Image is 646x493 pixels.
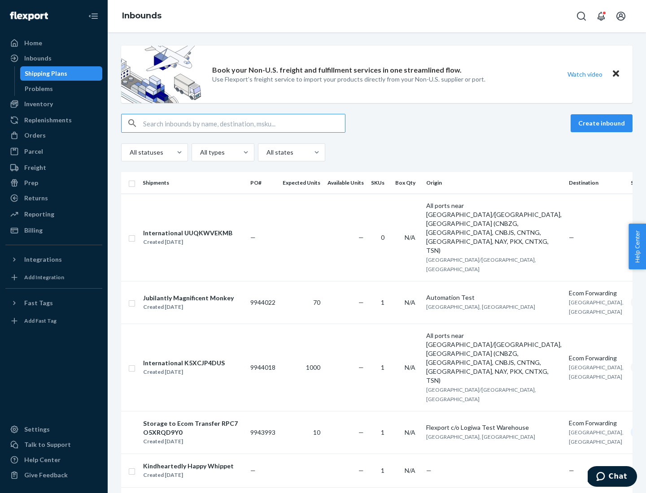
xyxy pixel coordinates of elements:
[25,84,53,93] div: Problems
[24,54,52,63] div: Inbounds
[143,359,225,368] div: International K5XCJP4DUS
[358,363,364,371] span: —
[405,363,415,371] span: N/A
[571,114,633,132] button: Create inbound
[5,191,102,205] a: Returns
[143,471,234,480] div: Created [DATE]
[247,411,279,454] td: 9943993
[279,172,324,194] th: Expected Units
[5,176,102,190] a: Prep
[306,363,320,371] span: 1000
[250,467,256,474] span: —
[405,298,415,306] span: N/A
[24,455,61,464] div: Help Center
[24,255,62,264] div: Integrations
[25,69,67,78] div: Shipping Plans
[381,298,384,306] span: 1
[266,148,266,157] input: All states
[381,428,384,436] span: 1
[5,128,102,143] a: Orders
[24,298,53,307] div: Fast Tags
[5,468,102,482] button: Give Feedback
[115,3,169,29] ol: breadcrumbs
[5,36,102,50] a: Home
[569,234,574,241] span: —
[10,12,48,21] img: Flexport logo
[426,467,432,474] span: —
[592,7,610,25] button: Open notifications
[24,226,43,235] div: Billing
[122,11,161,21] a: Inbounds
[212,75,485,84] p: Use Flexport’s freight service to import your products directly from your Non-U.S. supplier or port.
[143,238,232,246] div: Created [DATE]
[143,294,234,303] div: Jubilantly Magnificent Monkey
[569,419,624,428] div: Ecom Forwarding
[358,428,364,436] span: —
[143,368,225,376] div: Created [DATE]
[5,453,102,467] a: Help Center
[426,433,535,440] span: [GEOGRAPHIC_DATA], [GEOGRAPHIC_DATA]
[5,51,102,65] a: Inbounds
[24,471,68,480] div: Give Feedback
[24,425,50,434] div: Settings
[247,324,279,411] td: 9944018
[24,317,57,324] div: Add Fast Tag
[20,82,103,96] a: Problems
[426,303,535,310] span: [GEOGRAPHIC_DATA], [GEOGRAPHIC_DATA]
[143,437,243,446] div: Created [DATE]
[405,234,415,241] span: N/A
[367,172,392,194] th: SKUs
[24,440,71,449] div: Talk to Support
[143,229,232,238] div: International UUQKWVEKMB
[313,428,320,436] span: 10
[569,467,574,474] span: —
[24,194,48,203] div: Returns
[143,303,234,311] div: Created [DATE]
[629,224,646,269] button: Help Center
[569,299,624,315] span: [GEOGRAPHIC_DATA], [GEOGRAPHIC_DATA]
[405,428,415,436] span: N/A
[24,39,42,48] div: Home
[5,113,102,127] a: Replenishments
[84,7,102,25] button: Close Navigation
[143,114,345,132] input: Search inbounds by name, destination, msku...
[426,256,536,272] span: [GEOGRAPHIC_DATA]/[GEOGRAPHIC_DATA], [GEOGRAPHIC_DATA]
[569,364,624,380] span: [GEOGRAPHIC_DATA], [GEOGRAPHIC_DATA]
[426,423,562,432] div: Flexport c/o Logiwa Test Warehouse
[212,65,462,75] p: Book your Non-U.S. freight and fulfillment services in one streamlined flow.
[358,234,364,241] span: —
[247,281,279,324] td: 9944022
[392,172,423,194] th: Box Qty
[24,273,64,281] div: Add Integration
[381,467,384,474] span: 1
[129,148,130,157] input: All statuses
[24,163,46,172] div: Freight
[562,68,608,81] button: Watch video
[5,160,102,175] a: Freight
[24,178,38,187] div: Prep
[143,419,243,437] div: Storage to Ecom Transfer RPC7O5XRQD9Y0
[20,66,103,81] a: Shipping Plans
[313,298,320,306] span: 70
[24,210,54,219] div: Reporting
[5,270,102,285] a: Add Integration
[24,147,43,156] div: Parcel
[569,289,624,298] div: Ecom Forwarding
[423,172,565,194] th: Origin
[199,148,200,157] input: All types
[381,234,384,241] span: 0
[5,207,102,221] a: Reporting
[426,386,536,402] span: [GEOGRAPHIC_DATA]/[GEOGRAPHIC_DATA], [GEOGRAPHIC_DATA]
[358,467,364,474] span: —
[426,201,562,255] div: All ports near [GEOGRAPHIC_DATA]/[GEOGRAPHIC_DATA], [GEOGRAPHIC_DATA] (CNBZG, [GEOGRAPHIC_DATA], ...
[610,68,622,81] button: Close
[247,172,279,194] th: PO#
[143,462,234,471] div: Kindheartedly Happy Whippet
[381,363,384,371] span: 1
[5,97,102,111] a: Inventory
[5,144,102,159] a: Parcel
[5,296,102,310] button: Fast Tags
[612,7,630,25] button: Open account menu
[426,331,562,385] div: All ports near [GEOGRAPHIC_DATA]/[GEOGRAPHIC_DATA], [GEOGRAPHIC_DATA] (CNBZG, [GEOGRAPHIC_DATA], ...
